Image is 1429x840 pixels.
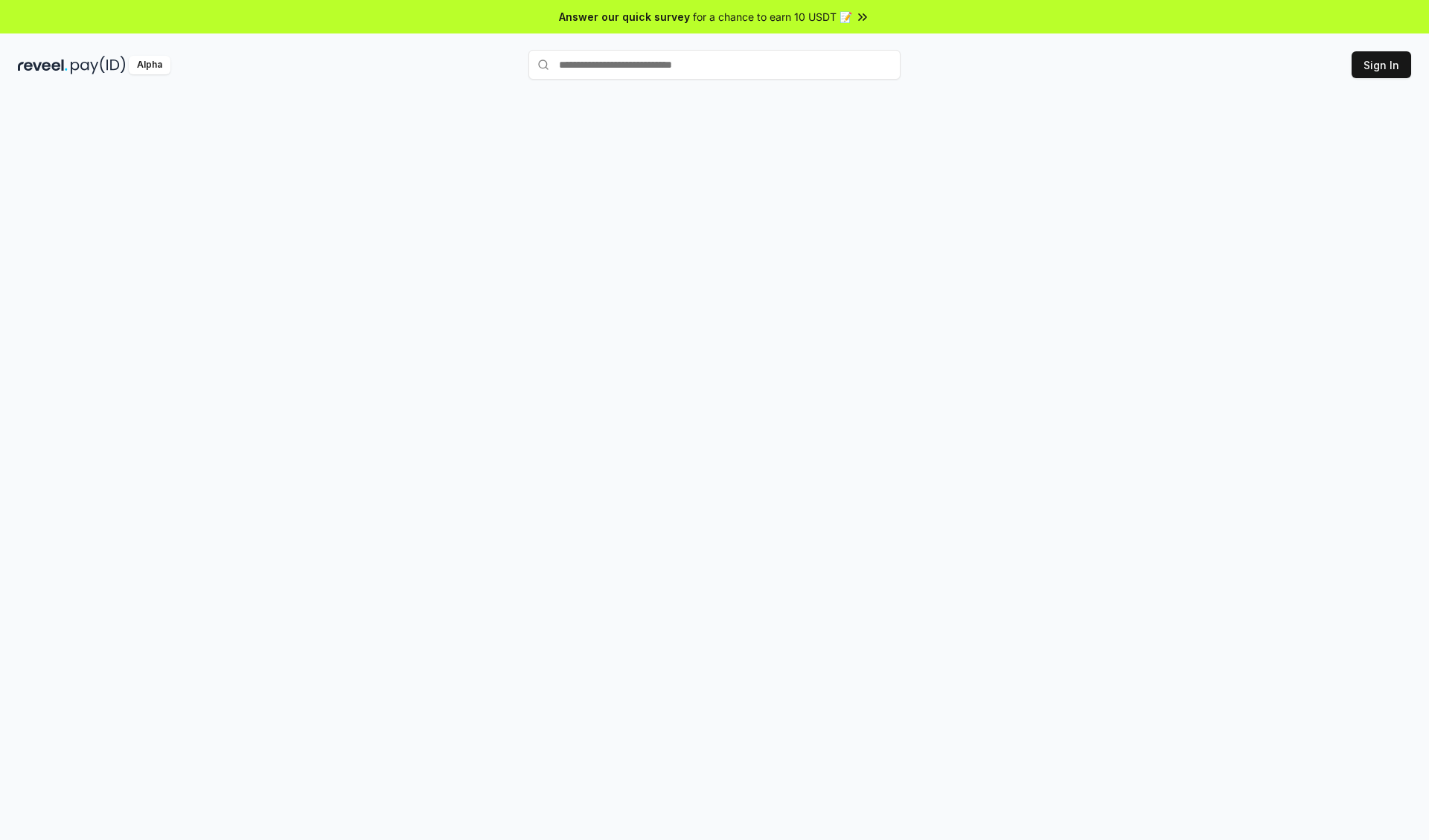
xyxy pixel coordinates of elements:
img: reveel_dark [18,56,68,74]
span: for a chance to earn 10 USDT 📝 [693,9,852,25]
div: Alpha [129,56,170,74]
span: Answer our quick survey [559,9,690,25]
button: Sign In [1352,51,1411,78]
img: pay_id [71,56,126,74]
